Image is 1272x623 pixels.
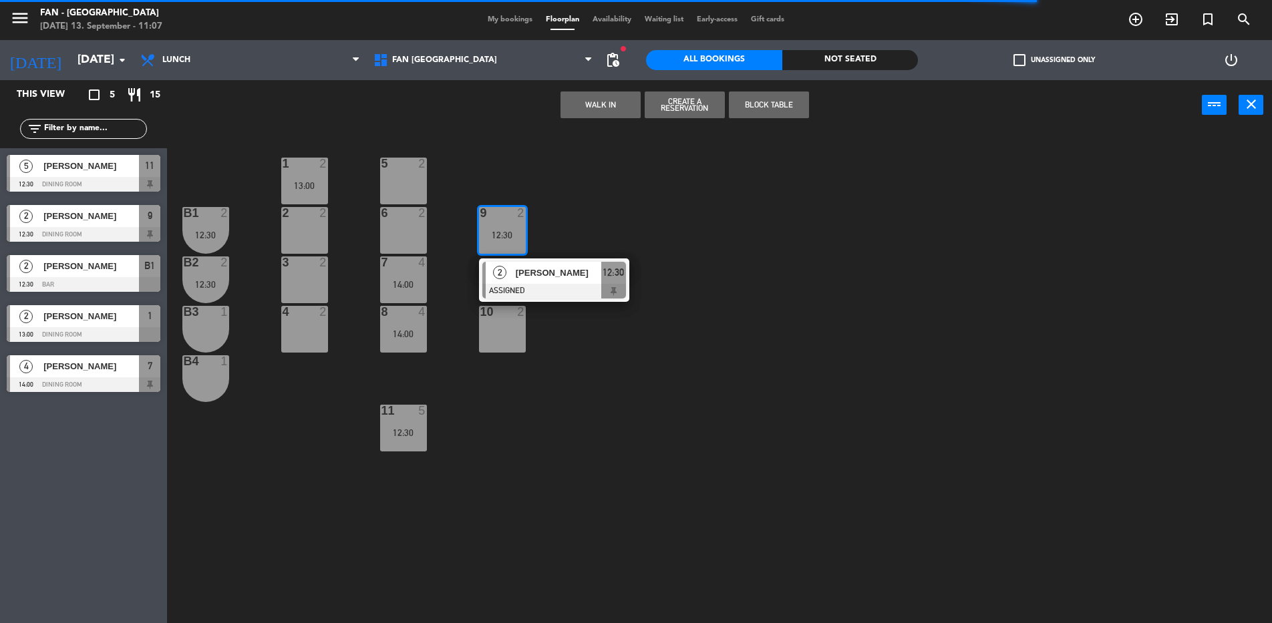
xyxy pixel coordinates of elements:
[744,16,791,23] span: Gift cards
[319,158,327,170] div: 2
[319,256,327,268] div: 2
[418,158,426,170] div: 2
[418,306,426,318] div: 4
[40,20,162,33] div: [DATE] 13. September - 11:07
[110,87,115,103] span: 5
[1200,11,1216,27] i: turned_in_not
[43,309,139,323] span: [PERSON_NAME]
[43,122,146,136] input: Filter by name...
[381,207,382,219] div: 6
[605,52,621,68] span: pending_actions
[1013,54,1095,66] label: Unassigned only
[381,405,382,417] div: 11
[319,207,327,219] div: 2
[1207,96,1223,112] i: power_input
[148,208,152,224] span: 9
[27,121,43,137] i: filter_list
[1236,11,1252,27] i: search
[220,355,228,367] div: 1
[114,52,130,68] i: arrow_drop_down
[418,405,426,417] div: 5
[145,158,154,174] span: 11
[418,256,426,268] div: 4
[517,207,525,219] div: 2
[10,8,30,33] button: menu
[479,230,526,240] div: 12:30
[150,87,160,103] span: 15
[1202,95,1227,115] button: power_input
[638,16,690,23] span: Waiting list
[19,360,33,373] span: 4
[690,16,744,23] span: Early-access
[380,428,427,437] div: 12:30
[281,181,328,190] div: 13:00
[148,358,152,374] span: 7
[182,280,229,289] div: 12:30
[619,45,627,53] span: fiber_manual_record
[19,160,33,173] span: 5
[381,158,382,170] div: 5
[319,306,327,318] div: 2
[645,91,725,118] button: Create a Reservation
[782,50,919,70] div: Not seated
[43,209,139,223] span: [PERSON_NAME]
[561,91,641,118] button: WALK IN
[586,16,638,23] span: Availability
[7,87,96,103] div: This view
[480,207,481,219] div: 9
[392,55,497,65] span: Fan [GEOGRAPHIC_DATA]
[220,207,228,219] div: 2
[126,87,142,103] i: restaurant
[43,359,139,373] span: [PERSON_NAME]
[182,230,229,240] div: 12:30
[517,306,525,318] div: 2
[43,259,139,273] span: [PERSON_NAME]
[1164,11,1180,27] i: exit_to_app
[40,7,162,20] div: Fan - [GEOGRAPHIC_DATA]
[1223,52,1239,68] i: power_settings_new
[162,55,190,65] span: Lunch
[729,91,809,118] button: Block Table
[1128,11,1144,27] i: add_circle_outline
[220,256,228,268] div: 2
[144,258,155,274] span: B1
[646,50,782,70] div: All Bookings
[1243,96,1259,112] i: close
[493,266,506,279] span: 2
[539,16,586,23] span: Floorplan
[381,256,382,268] div: 7
[380,280,427,289] div: 14:00
[1013,54,1025,66] span: check_box_outline_blank
[381,306,382,318] div: 8
[220,306,228,318] div: 1
[19,210,33,223] span: 2
[10,8,30,28] i: menu
[380,329,427,339] div: 14:00
[481,16,539,23] span: My bookings
[516,266,601,280] span: [PERSON_NAME]
[19,310,33,323] span: 2
[603,264,624,280] span: 12:30
[480,306,481,318] div: 10
[19,260,33,273] span: 2
[43,159,139,173] span: [PERSON_NAME]
[1239,95,1263,115] button: close
[86,87,102,103] i: crop_square
[148,308,152,324] span: 1
[418,207,426,219] div: 2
